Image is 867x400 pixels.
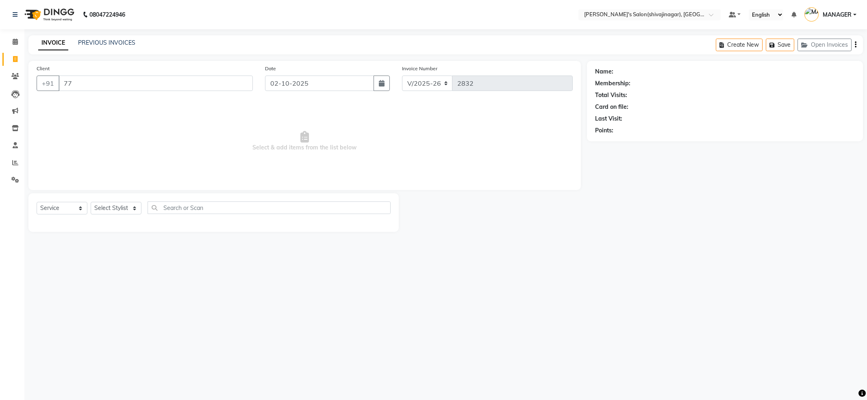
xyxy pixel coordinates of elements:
div: Membership: [595,79,630,88]
a: INVOICE [38,36,68,50]
div: Card on file: [595,103,628,111]
input: Search by Name/Mobile/Email/Code [59,76,253,91]
span: Select & add items from the list below [37,101,573,182]
button: Create New [716,39,763,51]
input: Search or Scan [148,201,391,214]
button: +91 [37,76,59,91]
label: Invoice Number [402,65,437,72]
div: Total Visits: [595,91,627,99]
img: MANAGER [804,7,819,22]
label: Client [37,65,50,72]
b: 08047224946 [89,3,125,26]
button: Open Invoices [797,39,852,51]
div: Points: [595,126,613,135]
img: logo [21,3,76,26]
a: PREVIOUS INVOICES [78,39,135,46]
span: MANAGER [823,11,852,19]
div: Name: [595,67,613,76]
button: Save [766,39,794,51]
label: Date [265,65,276,72]
div: Last Visit: [595,115,622,123]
